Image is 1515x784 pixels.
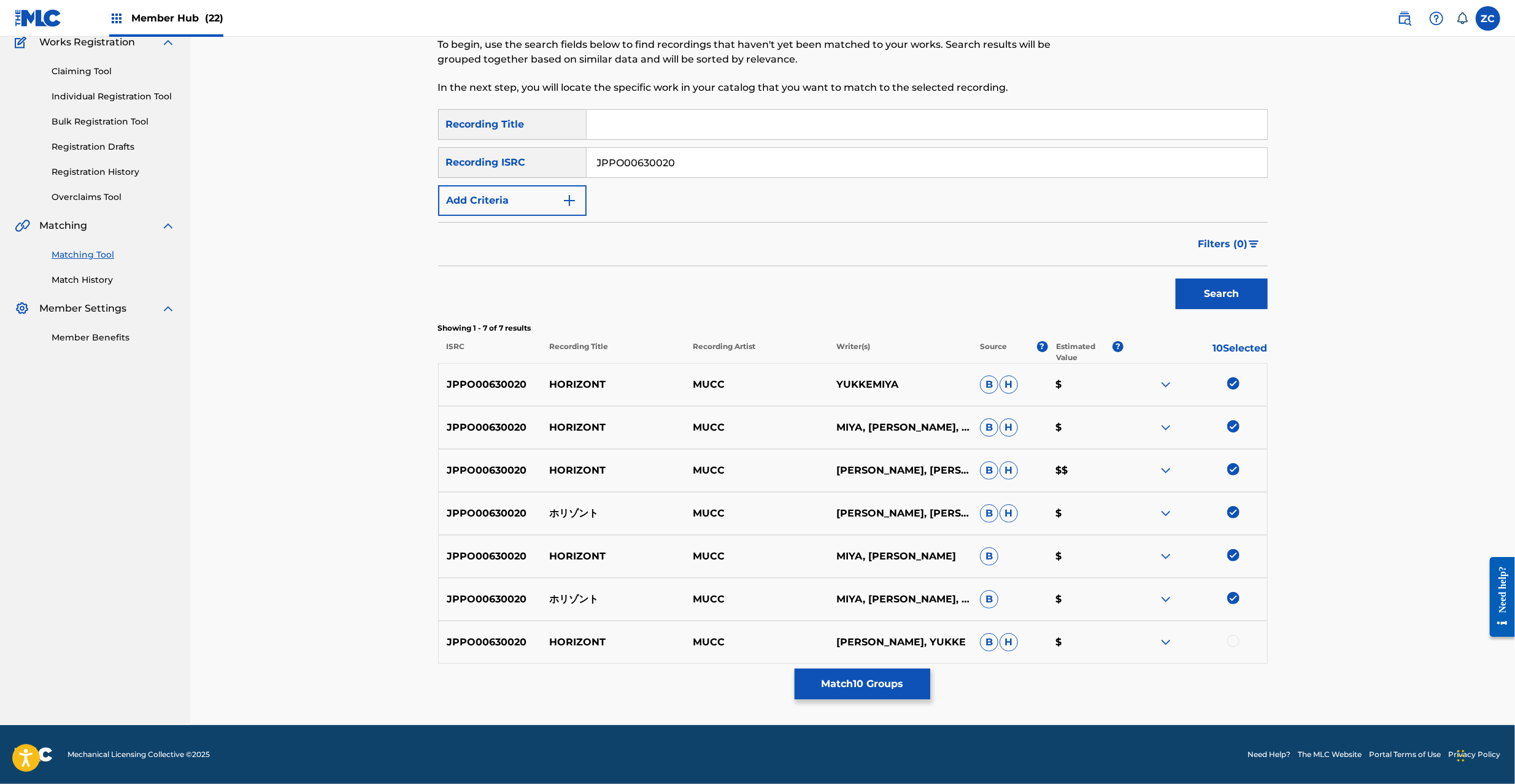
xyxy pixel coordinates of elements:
[1397,11,1412,26] img: search
[980,461,998,480] span: B
[980,418,998,437] span: B
[439,592,542,607] p: JPPO00630020
[1000,504,1018,523] span: H
[1454,725,1515,784] div: Chat Widget
[1158,549,1173,564] img: expand
[109,11,124,26] img: Top Rightsholders
[795,669,930,699] button: Match10 Groups
[1047,420,1124,435] p: $
[562,193,577,208] img: 9d2ae6d4665cec9f34b9.svg
[685,341,828,363] p: Recording Artist
[161,301,175,316] img: expand
[1112,341,1124,352] span: ?
[1456,12,1468,25] div: Notifications
[980,341,1007,363] p: Source
[52,115,175,128] a: Bulk Registration Tool
[685,377,828,392] p: MUCC
[980,547,998,566] span: B
[1191,229,1268,259] button: Filters (0)
[1249,240,1259,248] img: filter
[1481,548,1515,647] iframe: Resource Center
[541,420,685,435] p: HORIZONT
[828,377,972,392] p: YUKKEMIYA
[52,65,175,78] a: Claiming Tool
[161,218,175,233] img: expand
[541,341,684,363] p: Recording Title
[1429,11,1444,26] img: help
[1227,506,1239,518] img: deselect
[541,592,685,607] p: ホリゾント
[439,506,542,521] p: JPPO00630020
[205,12,223,24] span: (22)
[685,506,828,521] p: MUCC
[980,504,998,523] span: B
[541,635,685,650] p: HORIZONT
[1198,237,1248,252] span: Filters ( 0 )
[828,341,972,363] p: Writer(s)
[39,301,126,316] span: Member Settings
[52,90,175,103] a: Individual Registration Tool
[15,35,31,50] img: Works Registration
[1247,749,1290,760] a: Need Help?
[980,590,998,609] span: B
[439,635,542,650] p: JPPO00630020
[1037,341,1048,352] span: ?
[438,185,587,216] button: Add Criteria
[1457,737,1465,774] div: Drag
[438,109,1268,315] form: Search Form
[1158,592,1173,607] img: expand
[39,218,87,233] span: Matching
[52,248,175,261] a: Matching Tool
[1176,279,1268,309] button: Search
[1424,6,1449,31] div: Help
[1047,377,1124,392] p: $
[685,635,828,650] p: MUCC
[828,592,972,607] p: MIYA, [PERSON_NAME], YUKKE
[541,377,685,392] p: HORIZONT
[980,633,998,651] span: B
[1000,633,1018,651] span: H
[685,592,828,607] p: MUCC
[1392,6,1417,31] a: Public Search
[438,323,1268,334] p: Showing 1 - 7 of 7 results
[15,9,62,27] img: MLC Logo
[685,420,828,435] p: MUCC
[541,549,685,564] p: HORIZONT
[1124,341,1267,363] p: 10 Selected
[828,463,972,478] p: [PERSON_NAME], [PERSON_NAME], YUKKE
[1298,749,1362,760] a: The MLC Website
[1227,420,1239,432] img: deselect
[1056,341,1112,363] p: Estimated Value
[1476,6,1500,31] div: User Menu
[438,341,541,363] p: ISRC
[828,635,972,650] p: [PERSON_NAME], YUKKE
[1047,463,1124,478] p: $$
[1227,377,1239,390] img: deselect
[15,747,53,762] img: logo
[1158,463,1173,478] img: expand
[1000,418,1018,437] span: H
[1158,506,1173,521] img: expand
[438,37,1077,67] p: To begin, use the search fields below to find recordings that haven't yet been matched to your wo...
[52,274,175,286] a: Match History
[52,166,175,179] a: Registration History
[1047,635,1124,650] p: $
[1047,592,1124,607] p: $
[39,35,135,50] span: Works Registration
[439,377,542,392] p: JPPO00630020
[439,549,542,564] p: JPPO00630020
[1000,375,1018,394] span: H
[1000,461,1018,480] span: H
[52,331,175,344] a: Member Benefits
[161,35,175,50] img: expand
[439,420,542,435] p: JPPO00630020
[52,191,175,204] a: Overclaims Tool
[1448,749,1500,760] a: Privacy Policy
[1047,549,1124,564] p: $
[1227,463,1239,475] img: deselect
[541,506,685,521] p: ホリゾント
[131,11,223,25] span: Member Hub
[438,80,1077,95] p: In the next step, you will locate the specific work in your catalog that you want to match to the...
